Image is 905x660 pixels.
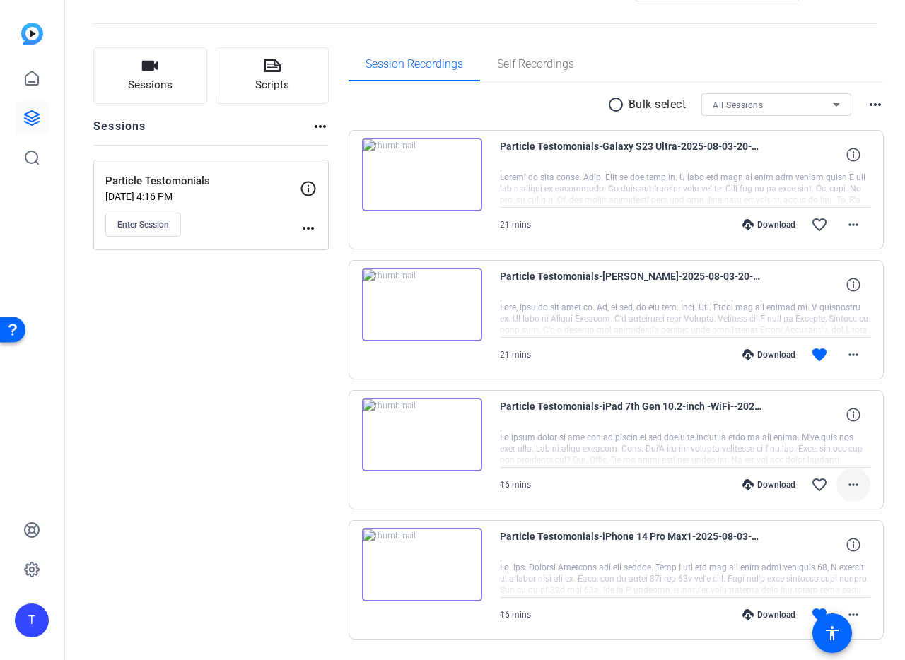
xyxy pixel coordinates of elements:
[255,77,289,93] span: Scripts
[105,191,300,202] p: [DATE] 4:16 PM
[128,77,173,93] span: Sessions
[811,346,828,363] mat-icon: favorite
[497,59,574,70] span: Self Recordings
[867,96,884,113] mat-icon: more_horiz
[500,610,531,620] span: 16 mins
[362,268,482,341] img: thumb-nail
[500,480,531,490] span: 16 mins
[362,138,482,211] img: thumb-nail
[362,398,482,471] img: thumb-nail
[735,219,802,230] div: Download
[811,216,828,233] mat-icon: favorite_border
[300,220,317,237] mat-icon: more_horiz
[366,59,463,70] span: Session Recordings
[500,138,761,172] span: Particle Testomonials-Galaxy S23 Ultra-2025-08-03-20-10-42-492-1
[629,96,687,113] p: Bulk select
[312,118,329,135] mat-icon: more_horiz
[735,349,802,360] div: Download
[105,213,181,237] button: Enter Session
[845,606,862,623] mat-icon: more_horiz
[500,350,531,360] span: 21 mins
[21,23,43,45] img: blue-gradient.svg
[362,528,482,601] img: thumb-nail
[845,346,862,363] mat-icon: more_horiz
[500,398,761,432] span: Particle Testomonials-iPad 7th Gen 10.2-inch -WiFi--2025-08-03-17-18-09-655-1
[93,118,146,145] h2: Sessions
[105,173,300,189] p: Particle Testomonials
[824,625,841,642] mat-icon: accessibility
[117,219,169,230] span: Enter Session
[735,479,802,490] div: Download
[735,609,802,620] div: Download
[500,268,761,302] span: Particle Testomonials-[PERSON_NAME]-2025-08-03-20-10-42-492-0
[811,606,828,623] mat-icon: favorite
[500,220,531,230] span: 21 mins
[15,603,49,637] div: T
[845,216,862,233] mat-icon: more_horiz
[811,476,828,493] mat-icon: favorite_border
[216,47,329,104] button: Scripts
[845,476,862,493] mat-icon: more_horiz
[713,100,763,110] span: All Sessions
[500,528,761,562] span: Particle Testomonials-iPhone 14 Pro Max1-2025-08-03-17-18-09-655-0
[607,96,629,113] mat-icon: radio_button_unchecked
[93,47,207,104] button: Sessions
